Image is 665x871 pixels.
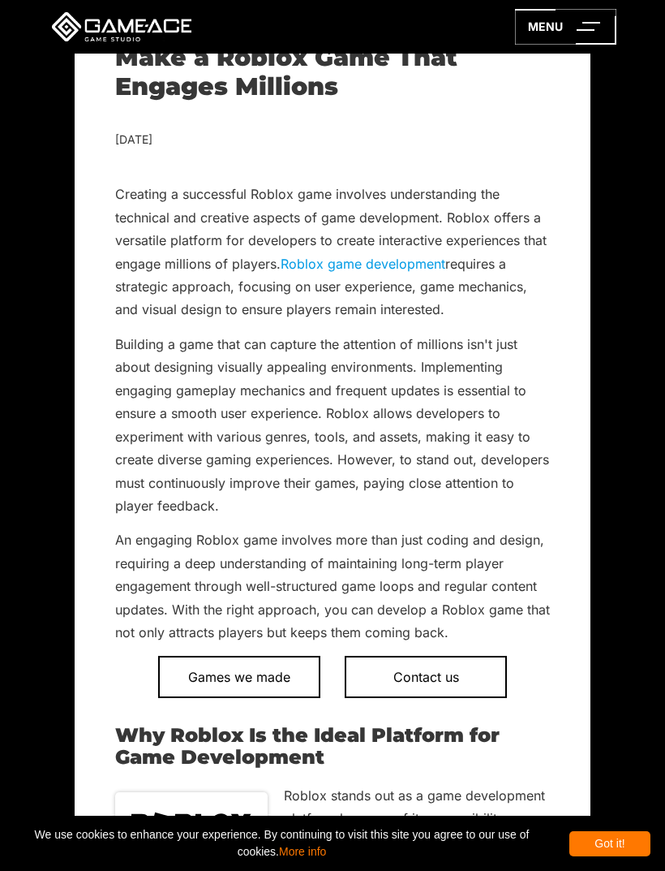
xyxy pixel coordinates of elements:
[515,9,616,45] a: menu
[115,130,550,150] div: [DATE]
[115,183,550,321] p: Creating a successful Roblox game involves understanding the technical and creative aspects of ga...
[279,845,326,858] a: More info
[115,14,550,101] h1: The Ultimate Guide on How to Make a Roblox Game That Engages Millions
[115,528,550,644] p: An engaging Roblox game involves more than just coding and design, requiring a deep understanding...
[281,256,445,272] a: Roblox game development
[115,333,550,518] p: Building a game that can capture the attention of millions isn't just about designing visually ap...
[569,831,650,856] div: Got it!
[115,725,550,768] h2: Why Roblox Is the Ideal Platform for Game Development
[15,822,549,865] span: We use cookies to enhance your experience. By continuing to visit this site you agree to our use ...
[158,656,320,698] a: Games we made
[345,656,507,698] a: Contact us
[115,792,268,855] img: Roblox logo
